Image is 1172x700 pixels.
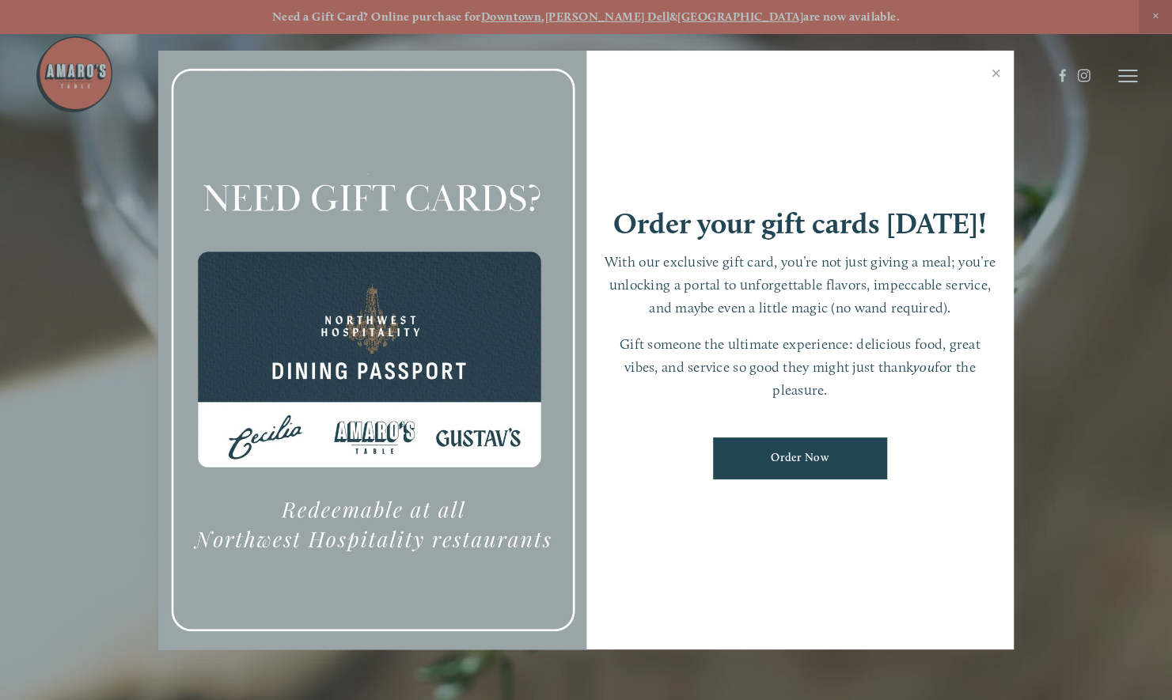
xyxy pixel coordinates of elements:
[613,209,987,238] h1: Order your gift cards [DATE]!
[913,358,935,375] em: you
[713,437,887,479] a: Order Now
[602,333,999,401] p: Gift someone the ultimate experience: delicious food, great vibes, and service so good they might...
[602,251,999,319] p: With our exclusive gift card, you’re not just giving a meal; you’re unlocking a portal to unforge...
[980,53,1011,97] a: Close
